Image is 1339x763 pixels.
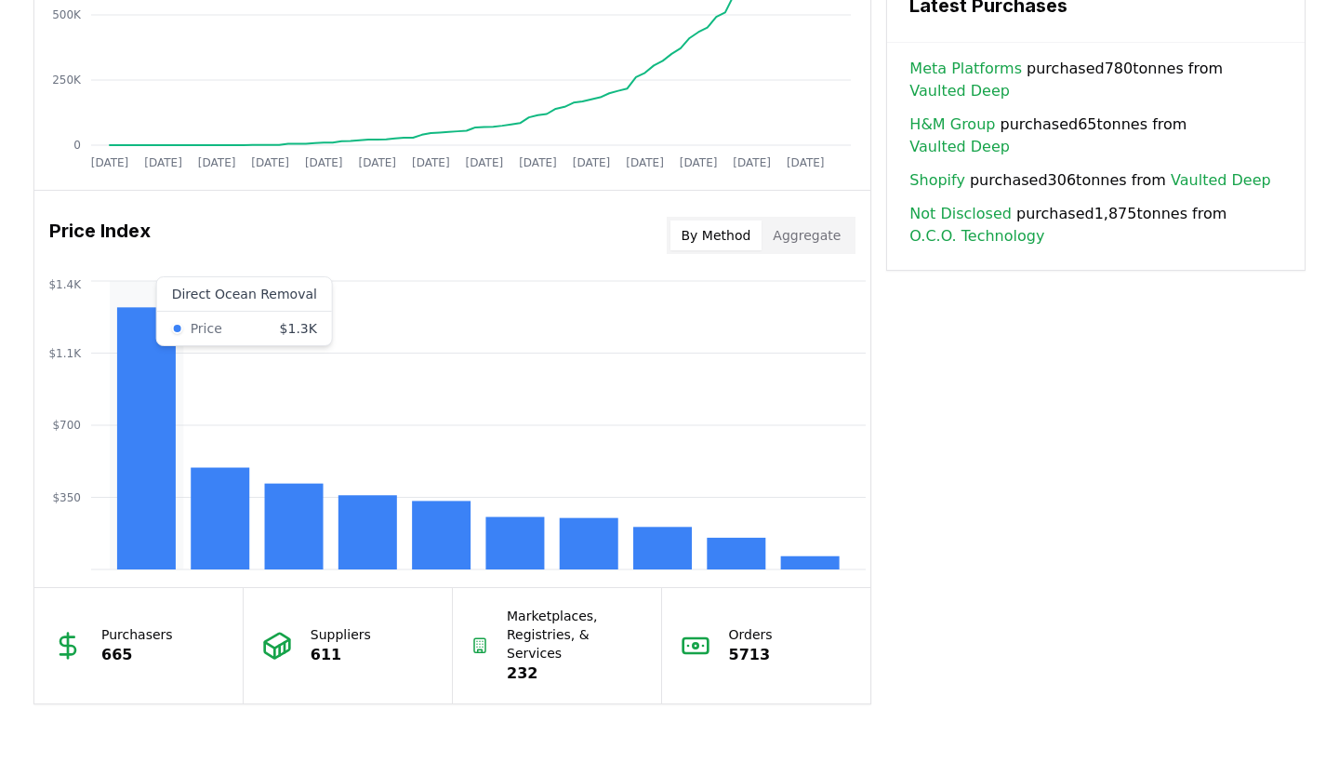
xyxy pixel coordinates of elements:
a: H&M Group [909,114,995,136]
tspan: [DATE] [573,156,611,169]
tspan: [DATE] [305,156,343,169]
a: Vaulted Deep [1171,169,1271,192]
button: Aggregate [762,221,852,250]
a: Not Disclosed [909,203,1012,225]
span: purchased 65 tonnes from [909,114,1282,158]
tspan: [DATE] [626,156,664,169]
tspan: [DATE] [466,156,504,169]
tspan: [DATE] [144,156,182,169]
tspan: [DATE] [198,156,236,169]
span: purchased 1,875 tonnes from [909,203,1282,248]
tspan: 500K [52,8,82,21]
tspan: [DATE] [519,156,557,169]
p: Marketplaces, Registries, & Services [507,607,643,663]
tspan: 0 [73,139,81,152]
a: Vaulted Deep [909,80,1010,102]
tspan: [DATE] [412,156,450,169]
a: Shopify [909,169,965,192]
tspan: $1.4K [48,278,82,291]
tspan: [DATE] [251,156,289,169]
button: By Method [670,221,762,250]
tspan: [DATE] [91,156,129,169]
a: O.C.O. Technology [909,225,1044,248]
p: Purchasers [101,625,173,644]
tspan: $1.1K [48,347,82,360]
p: 611 [311,644,371,666]
tspan: 250K [52,74,82,87]
p: 665 [101,644,173,666]
tspan: [DATE] [358,156,396,169]
tspan: $700 [52,419,81,432]
h3: Price Index [49,217,151,254]
span: purchased 780 tonnes from [909,58,1282,102]
span: purchased 306 tonnes from [909,169,1270,192]
a: Vaulted Deep [909,136,1010,158]
p: 232 [507,663,643,685]
tspan: [DATE] [787,156,825,169]
p: Orders [729,625,773,644]
tspan: [DATE] [680,156,718,169]
p: 5713 [729,644,773,666]
tspan: $350 [52,491,81,504]
tspan: [DATE] [733,156,771,169]
p: Suppliers [311,625,371,644]
a: Meta Platforms [909,58,1022,80]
